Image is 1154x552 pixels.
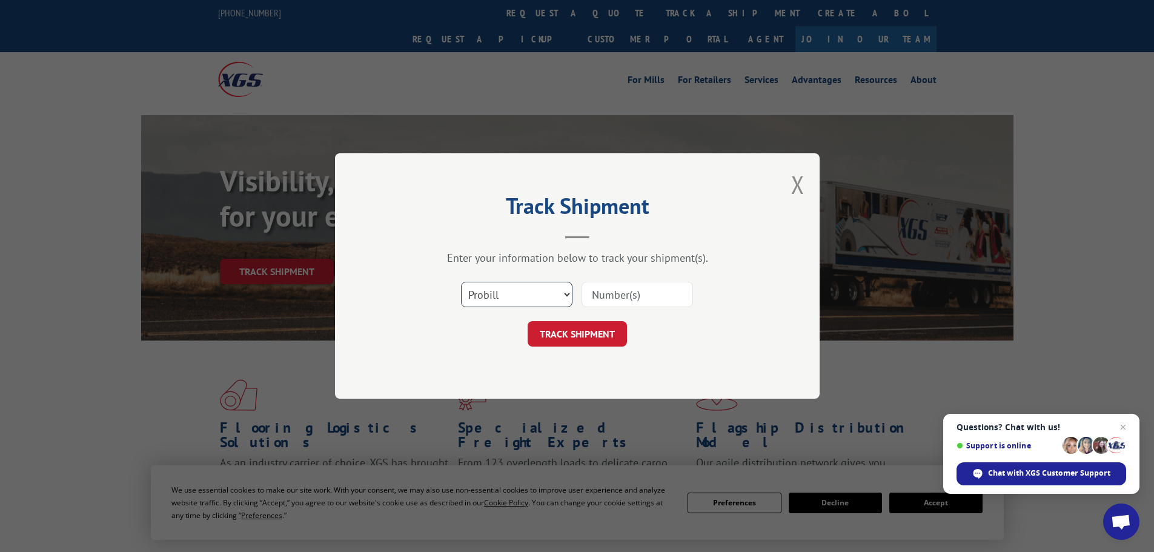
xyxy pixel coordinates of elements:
[957,441,1058,450] span: Support is online
[957,422,1126,432] span: Questions? Chat with us!
[528,321,627,347] button: TRACK SHIPMENT
[582,282,693,307] input: Number(s)
[791,168,804,201] button: Close modal
[957,462,1126,485] span: Chat with XGS Customer Support
[396,198,759,221] h2: Track Shipment
[396,251,759,265] div: Enter your information below to track your shipment(s).
[1103,504,1139,540] a: Open chat
[988,468,1110,479] span: Chat with XGS Customer Support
